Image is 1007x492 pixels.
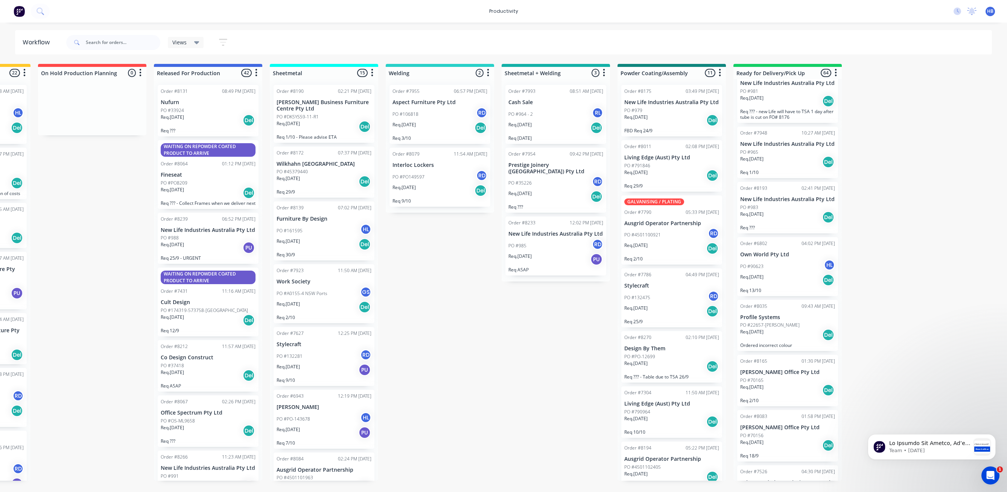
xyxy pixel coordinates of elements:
div: 02:24 PM [DATE] [338,456,371,462]
div: Order #8233 [508,220,535,226]
p: Req 1/10 [740,170,835,175]
p: Req. [DATE] [624,114,648,121]
div: Order #730411:50 AM [DATE]Living Edge (Aust) Pty LtdPO #790964Req.[DATE]DelReq 10/10 [621,386,722,438]
p: Stylecraft [277,341,371,348]
p: Req. [DATE] [161,241,184,248]
div: Order #8172 [277,150,304,156]
div: Order #795506:57 PM [DATE]Aspect Furniture Pty LtdPO #106818RDReq.[DATE]DelReq 3/10 [389,85,490,144]
p: PO #PO-143678 [277,416,310,422]
div: WAITING ON REPOWDER COATED PRODUCT TO ARRIVEOrder #806401:12 PM [DATE]FineseatPO #PO8209Req.[DATE... [158,140,259,209]
p: Living Edge (Aust) Pty Ltd [624,154,719,161]
p: Ausgrid Operator Partnership [624,456,719,462]
div: Del [11,405,23,417]
p: [PERSON_NAME] Office Pty Ltd [740,369,835,375]
p: Lo Ipsumdo Sit Ametco, Ad’el seddoe tem inci utlabore etdolor magnaaliq en admi veni quisnost exe... [33,21,114,28]
div: Del [706,305,718,317]
p: PO #790964 [624,409,650,415]
div: Del [11,232,23,244]
p: Message from Team, sent 1w ago [33,28,114,35]
div: Del [822,95,834,107]
div: 09:42 PM [DATE] [570,151,603,157]
p: PO #174319-573758-[GEOGRAPHIC_DATA] [161,307,248,314]
div: message notification from Team, 1w ago. Hi Factory Pro Harley, We’ve rolled out some exciting upd... [11,15,139,41]
p: New Life Industries Australia Pty Ltd [624,99,719,106]
div: Order #7948 [740,130,767,136]
p: Nufurn [161,99,256,106]
div: Del [243,425,255,437]
div: 05:33 PM [DATE] [686,209,719,216]
div: Order #7526 [740,468,767,475]
p: PO #70165 [740,377,764,384]
p: PO #PO149597 [392,174,424,180]
div: Order #819002:21 PM [DATE][PERSON_NAME] Business Furniture Centre Pty LtdPO #DK5YSS9-11-R1Req.[DA... [274,85,374,143]
p: New Life Industries Australia Pty Ltd [740,141,835,147]
div: Order #813907:02 PM [DATE]Furniture By DesignPO #161595HLReq.[DATE]DelReq 30/9 [274,201,374,260]
div: RL [592,107,603,118]
p: Work Society [277,279,371,285]
img: Factory [14,6,25,17]
div: RD [592,239,603,250]
div: Order #7923 [277,267,304,274]
div: Del [359,301,371,313]
div: Order #813108:49 PM [DATE]NufurnPO #33924Req.[DATE]DelReq ??? [158,85,259,136]
p: Req. [DATE] [624,305,648,312]
p: Office Spectrum Pty Ltd [161,410,256,416]
div: HL [360,412,371,423]
div: New Life Industries Australia Pty LtdPO #981Req.[DATE]DelReq ??? - new Life will have to TSA 1 da... [737,66,838,123]
p: Req. [DATE] [161,314,184,321]
div: Order #7954 [508,151,535,157]
div: Order #806702:26 PM [DATE]Office Spectrum Pty LtdPO #OS-ML9658Req.[DATE]DelReq ??? [158,395,259,447]
p: [PERSON_NAME] Office Pty Ltd [740,424,835,431]
p: PO #A0155-4 NSW Ports [277,290,327,297]
div: 04:49 PM [DATE] [686,271,719,278]
div: Del [706,170,718,182]
div: Del [11,177,23,189]
p: Req. [DATE] [508,121,532,128]
p: PO #979 [624,107,642,114]
iframe: Intercom notifications message [856,419,1007,472]
div: 12:02 PM [DATE] [570,220,603,226]
div: Order #8193 [740,185,767,192]
div: Order #823906:52 PM [DATE]New Life Industries Australia Pty LtdPO #988Req.[DATE]PUReq 25/9 - URGENT [158,213,259,264]
div: 02:10 PM [DATE] [686,334,719,341]
div: Order #8084 [277,456,304,462]
div: PU [359,364,371,376]
p: Aspect Furniture Pty Ltd [392,99,487,106]
p: Cult Design [161,299,256,306]
p: Req 29/9 [624,183,719,189]
div: Del [243,314,255,326]
p: New Life Industries Australia Pty Ltd [508,231,603,237]
div: PU [11,478,23,490]
div: Del [822,329,834,341]
div: 11:54 AM [DATE] [454,151,487,157]
div: RD [476,170,487,181]
p: Furniture By Design [277,216,371,222]
div: 11:50 AM [DATE] [338,267,371,274]
div: Order #816501:30 PM [DATE][PERSON_NAME] Office Pty LtdPO #70165Req.[DATE]DelReq 2/10 [737,355,838,406]
div: Order #8083 [740,413,767,420]
p: Req. [DATE] [508,190,532,197]
p: Req. [DATE] [740,95,764,101]
p: Req ??? [161,438,256,444]
div: Del [11,349,23,361]
div: Order #8079 [392,151,420,157]
p: New Life Industries Australia Pty Ltd [740,80,835,86]
p: Req. [DATE] [277,301,300,307]
div: 10:27 AM [DATE] [802,130,835,136]
div: 02:26 PM [DATE] [222,398,256,405]
div: GALVANISING / PLATING [624,198,684,205]
p: PO #988 [161,235,179,241]
p: PO #4501100921 [624,232,661,238]
div: 11:50 AM [DATE] [686,389,719,396]
div: RD [592,176,603,187]
div: WAITING ON REPOWDER COATED PRODUCT TO ARRIVE [161,271,256,284]
p: Req 7/10 [277,440,371,446]
p: Prestige Joinery ([GEOGRAPHIC_DATA]) Pty Ltd [508,162,603,175]
div: RD [476,107,487,118]
div: Order #823312:02 PM [DATE]New Life Industries Australia Pty LtdPO #985RDReq.[DATE]PUReq ASAP [505,216,606,276]
p: PO #33924 [161,107,184,114]
div: 08:51 AM [DATE] [570,88,603,95]
p: Req 10/10 [624,429,719,435]
p: Req 1/10 - Please advise ETA [277,134,371,140]
div: Del [243,369,255,381]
